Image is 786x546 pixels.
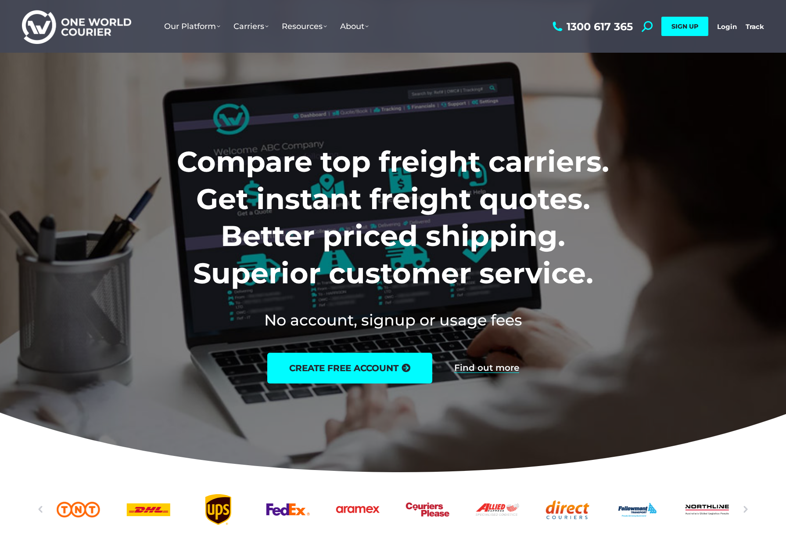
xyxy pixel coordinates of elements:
span: SIGN UP [671,22,698,30]
div: 5 / 25 [266,494,310,525]
div: 11 / 25 [686,494,729,525]
a: Resources [275,13,334,40]
a: Carriers [227,13,275,40]
h1: Compare top freight carriers. Get instant freight quotes. Better priced shipping. Superior custom... [119,143,667,292]
div: 3 / 25 [126,494,170,525]
a: FedEx logo [266,494,310,525]
span: Resources [282,22,327,31]
div: 7 / 25 [406,494,449,525]
span: Our Platform [164,22,220,31]
a: About [334,13,375,40]
a: Couriers Please logo [406,494,449,525]
span: About [340,22,369,31]
a: 1300 617 365 [550,21,633,32]
a: TNT logo Australian freight company [57,494,100,525]
a: create free account [267,353,432,383]
h2: No account, signup or usage fees [119,309,667,331]
a: Track [746,22,764,31]
img: One World Courier [22,9,131,44]
a: Our Platform [158,13,227,40]
span: Carriers [233,22,269,31]
div: 4 / 25 [197,494,240,525]
div: 6 / 25 [336,494,380,525]
a: Northline logo [686,494,729,525]
a: DHl logo [126,494,170,525]
div: 10 / 25 [616,494,659,525]
a: Followmont transoirt web logo [616,494,659,525]
a: SIGN UP [661,17,708,36]
div: 8 / 25 [476,494,519,525]
a: UPS logo [197,494,240,525]
a: Find out more [454,363,519,373]
a: Direct Couriers logo [546,494,589,525]
a: Allied Express logo [476,494,519,525]
div: 9 / 25 [546,494,589,525]
a: Login [717,22,737,31]
a: Aramex_logo [336,494,380,525]
div: 2 / 25 [57,494,100,525]
div: Slides [57,494,729,525]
